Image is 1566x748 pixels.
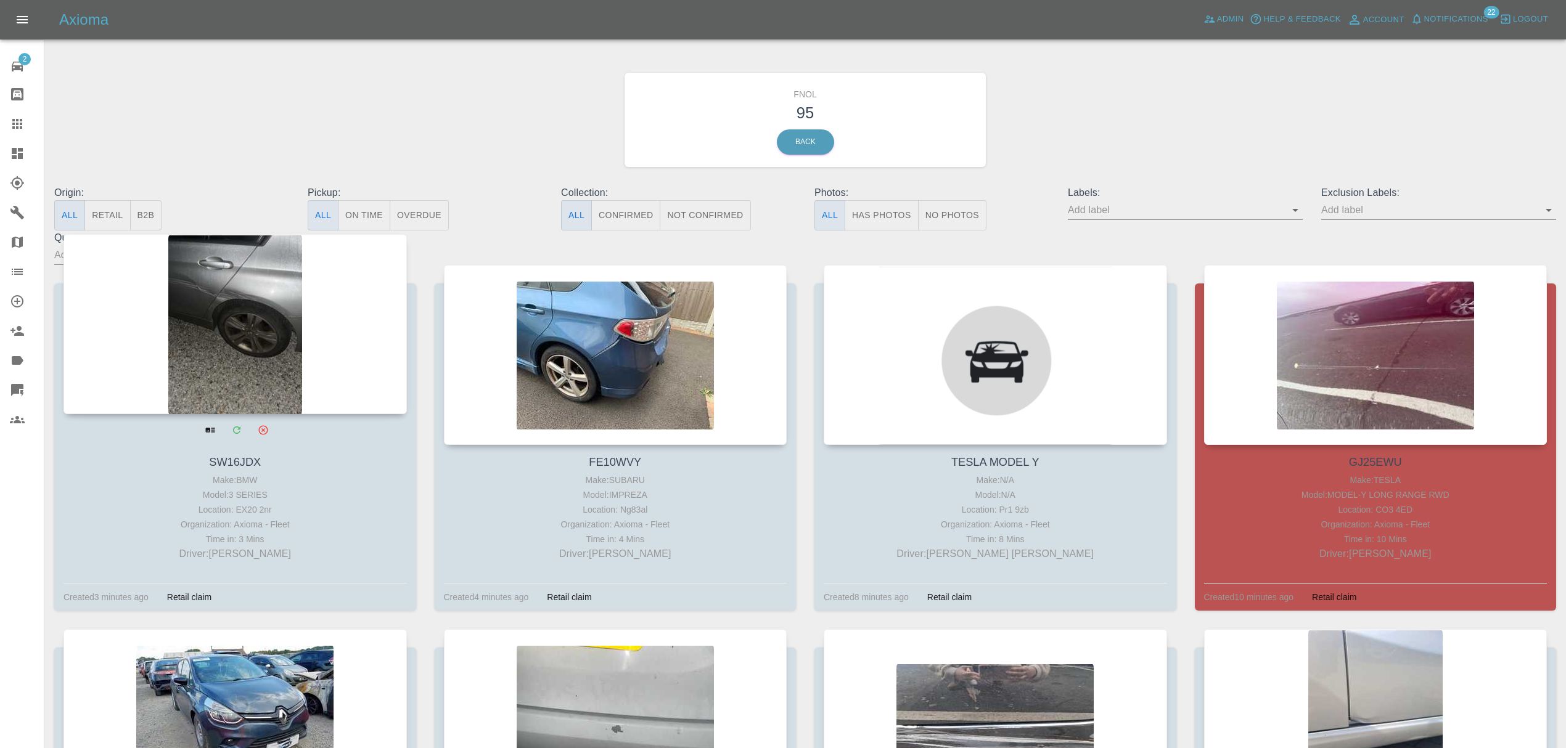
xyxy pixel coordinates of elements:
[1200,10,1247,29] a: Admin
[814,185,1049,200] p: Photos:
[1496,10,1551,29] button: Logout
[1483,6,1499,18] span: 22
[67,487,404,502] div: Model: 3 SERIES
[308,185,543,200] p: Pickup:
[589,456,641,468] a: FE10WVY
[777,129,834,155] a: Back
[660,200,750,230] button: Not Confirmed
[447,487,784,502] div: Model: IMPREZA
[1303,590,1366,604] div: Retail claim
[54,185,289,200] p: Origin:
[827,473,1164,487] div: Make: N/A
[1217,12,1244,26] span: Admin
[814,200,845,230] button: All
[1263,12,1340,26] span: Help & Feedback
[634,82,977,101] h6: FNOL
[1068,200,1284,219] input: Add label
[447,473,784,487] div: Make: SUBARU
[1207,487,1544,502] div: Model: MODEL-Y LONG RANGE RWD
[918,590,981,604] div: Retail claim
[1247,10,1343,29] button: Help & Feedback
[447,547,784,561] p: Driver: [PERSON_NAME]
[824,590,909,604] div: Created 8 minutes ago
[1207,517,1544,532] div: Organization: Axioma - Fleet
[130,200,162,230] button: B2B
[67,502,404,517] div: Location: EX20 2nr
[1321,185,1556,200] p: Exclusion Labels:
[54,230,289,245] p: Quoters:
[250,417,276,442] button: Archive
[390,200,449,230] button: Overdue
[338,200,390,230] button: On Time
[64,590,149,604] div: Created 3 minutes ago
[1207,502,1544,517] div: Location: CO3 4ED
[827,532,1164,547] div: Time in: 8 Mins
[1204,590,1294,604] div: Created 10 minutes ago
[1363,13,1404,27] span: Account
[1513,12,1548,26] span: Logout
[444,590,529,604] div: Created 4 minutes ago
[1321,200,1538,219] input: Add label
[67,517,404,532] div: Organization: Axioma - Fleet
[827,502,1164,517] div: Location: Pr1 9zb
[561,200,592,230] button: All
[54,200,85,230] button: All
[59,10,109,30] h5: Axioma
[54,245,271,264] input: Add quoter
[67,532,404,547] div: Time in: 3 Mins
[7,5,37,35] button: Open drawer
[827,487,1164,502] div: Model: N/A
[827,547,1164,561] p: Driver: [PERSON_NAME] [PERSON_NAME]
[1068,185,1303,200] p: Labels:
[1207,547,1544,561] p: Driver: [PERSON_NAME]
[447,532,784,547] div: Time in: 4 Mins
[634,101,977,124] h3: 95
[827,517,1164,532] div: Organization: Axioma - Fleet
[67,547,404,561] p: Driver: [PERSON_NAME]
[1424,12,1488,26] span: Notifications
[1207,532,1544,547] div: Time in: 10 Mins
[1207,473,1544,487] div: Make: TESLA
[591,200,660,230] button: Confirmed
[18,53,31,65] span: 2
[951,456,1039,468] a: TESLA MODEL Y
[209,456,261,468] a: SW16JDX
[67,473,404,487] div: Make: BMW
[1408,10,1491,29] button: Notifications
[1540,201,1557,219] button: Open
[561,185,796,200] p: Collection:
[1287,201,1304,219] button: Open
[845,200,919,230] button: Has Photos
[538,590,601,604] div: Retail claim
[308,200,338,230] button: All
[197,417,223,442] a: View
[84,200,130,230] button: Retail
[447,502,784,517] div: Location: Ng83al
[1344,10,1408,30] a: Account
[224,417,249,442] a: Modify
[158,590,221,604] div: Retail claim
[1349,456,1402,468] a: GJ25EWU
[918,200,986,230] button: No Photos
[447,517,784,532] div: Organization: Axioma - Fleet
